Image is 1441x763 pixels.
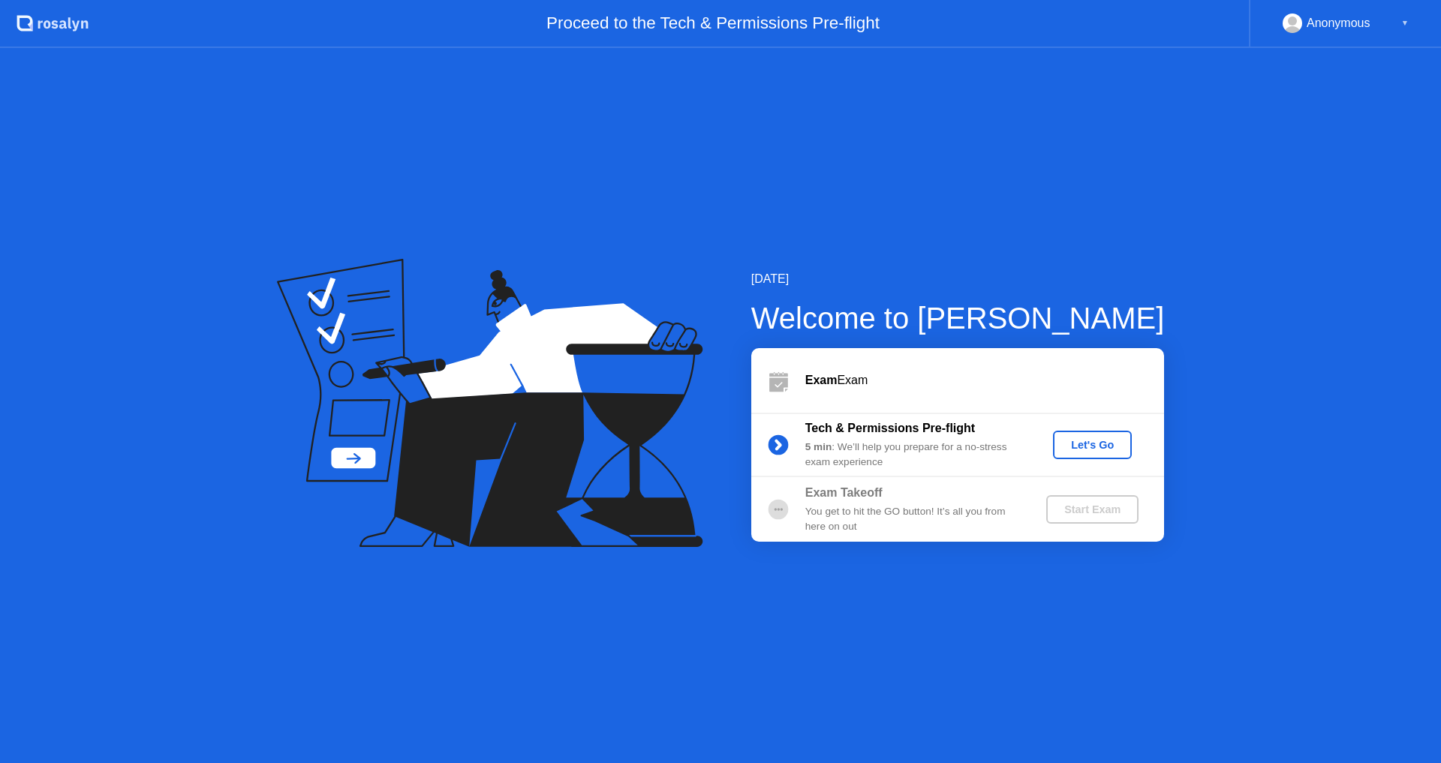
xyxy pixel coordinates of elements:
div: : We’ll help you prepare for a no-stress exam experience [805,440,1021,470]
button: Let's Go [1053,431,1132,459]
div: Anonymous [1307,14,1370,33]
div: [DATE] [751,270,1165,288]
button: Start Exam [1046,495,1139,524]
div: Start Exam [1052,503,1133,515]
div: Welcome to [PERSON_NAME] [751,296,1165,341]
b: Exam [805,374,838,386]
b: Exam Takeoff [805,486,883,499]
div: ▼ [1401,14,1409,33]
b: 5 min [805,441,832,452]
div: Exam [805,371,1164,389]
div: Let's Go [1059,439,1126,451]
div: You get to hit the GO button! It’s all you from here on out [805,504,1021,535]
b: Tech & Permissions Pre-flight [805,422,975,434]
